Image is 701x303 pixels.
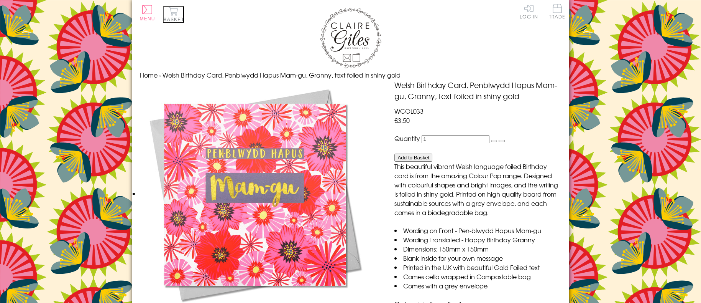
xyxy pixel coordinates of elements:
button: Add to Basket [394,154,432,162]
a: Log In [520,4,538,19]
span: WCOL033 [394,106,424,116]
span: Add to Basket [397,155,429,161]
span: £3.50 [394,116,410,125]
span: Menu [140,16,155,22]
span: › [159,70,161,79]
li: Comes cello wrapped in Compostable bag [394,272,561,281]
a: Home [140,70,158,79]
img: Claire Giles Greetings Cards [320,8,381,68]
li: Printed in the U.K with beautiful Gold Foiled text [394,263,561,272]
li: Wording on Front - Pen-blwydd Hapus Mam-gu [394,226,561,235]
li: Blank inside for your own message [394,253,561,263]
span: Welsh Birthday Card, Penblwydd Hapus Mam-gu, Granny, text foiled in shiny gold [163,70,401,79]
label: Quantity [394,134,420,143]
li: Comes with a grey envelope [394,281,561,290]
h1: Welsh Birthday Card, Penblwydd Hapus Mam-gu, Granny, text foiled in shiny gold [394,79,561,102]
button: Menu [140,5,155,22]
p: This beautiful vibrant Welsh language foiled Birthday card is from the amazing Colour Pop range. ... [394,162,561,217]
li: Wording Translated - Happy Birthday Granny [394,235,561,244]
span: Trade [549,4,565,19]
button: Basket [163,6,184,23]
nav: breadcrumbs [140,70,561,79]
a: Trade [549,4,565,20]
li: Dimensions: 150mm x 150mm [394,244,561,253]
